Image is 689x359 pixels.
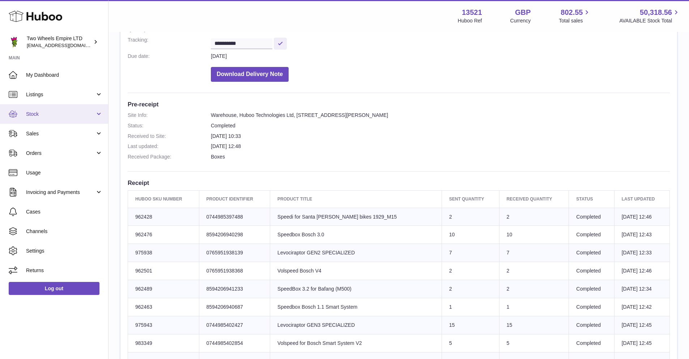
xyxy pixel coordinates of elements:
span: Listings [26,91,95,98]
td: 7 [499,244,569,262]
td: [DATE] 12:45 [614,334,669,352]
button: Download Delivery Note [211,67,289,82]
td: 2 [442,262,499,280]
td: Completed [569,316,614,334]
td: 2 [499,262,569,280]
h3: Pre-receipt [128,100,670,108]
div: Currency [510,17,531,24]
td: Completed [569,334,614,352]
td: Completed [569,298,614,316]
span: Settings [26,248,103,254]
td: 0765951938139 [199,244,270,262]
td: [DATE] 12:34 [614,280,669,298]
td: Completed [569,280,614,298]
td: 975938 [128,244,199,262]
td: Speedbox Bosch 1.1 Smart System [270,298,442,316]
td: 962463 [128,298,199,316]
span: 802.55 [561,8,583,17]
th: Received Quantity [499,191,569,208]
dd: Completed [211,122,670,129]
td: Completed [569,262,614,280]
a: 50,318.56 AVAILABLE Stock Total [619,8,680,24]
td: 8594206941233 [199,280,270,298]
div: Huboo Ref [458,17,482,24]
td: 10 [442,226,499,244]
span: Cases [26,208,103,215]
dd: [DATE] 12:48 [211,143,670,150]
td: Completed [569,244,614,262]
a: Log out [9,282,99,295]
td: 2 [442,280,499,298]
th: Huboo SKU Number [128,191,199,208]
span: Stock [26,111,95,118]
td: Volspeed for Bosch Smart System V2 [270,334,442,352]
span: AVAILABLE Stock Total [619,17,680,24]
span: Invoicing and Payments [26,189,95,196]
th: Last updated [614,191,669,208]
a: 802.55 Total sales [559,8,591,24]
td: 1 [499,298,569,316]
td: 1 [442,298,499,316]
span: Total sales [559,17,591,24]
span: My Dashboard [26,72,103,79]
td: Completed [569,226,614,244]
dd: Boxes [211,153,670,160]
td: Completed [569,208,614,226]
dt: Tracking: [128,37,211,49]
td: 962489 [128,280,199,298]
td: 15 [499,316,569,334]
td: SpeedBox 3.2 for Bafang (M500) [270,280,442,298]
td: 962501 [128,262,199,280]
td: 10 [499,226,569,244]
dd: [DATE] [211,53,670,60]
span: Sales [26,130,95,137]
div: Two Wheels Empire LTD [27,35,92,49]
td: 0744985397488 [199,208,270,226]
td: 962476 [128,226,199,244]
td: [DATE] 12:42 [614,298,669,316]
th: Product title [270,191,442,208]
img: justas@twowheelsempire.com [9,37,20,47]
dt: Last updated: [128,143,211,150]
td: Levociraptor GEN3 SPECIALIZED [270,316,442,334]
strong: 13521 [462,8,482,17]
td: 0744985402854 [199,334,270,352]
td: 0765951938368 [199,262,270,280]
dt: Received to Site: [128,133,211,140]
th: Product Identifier [199,191,270,208]
span: 50,318.56 [640,8,672,17]
td: Speedi for Santa [PERSON_NAME] bikes 1929_M15 [270,208,442,226]
td: 2 [442,208,499,226]
td: 8594206940687 [199,298,270,316]
h3: Receipt [128,179,670,187]
td: [DATE] 12:45 [614,316,669,334]
td: 15 [442,316,499,334]
td: [DATE] 12:46 [614,208,669,226]
td: 5 [442,334,499,352]
td: 2 [499,280,569,298]
td: [DATE] 12:46 [614,262,669,280]
td: [DATE] 12:43 [614,226,669,244]
td: 8594206940298 [199,226,270,244]
dt: Site Info: [128,112,211,119]
td: 975943 [128,316,199,334]
dt: Status: [128,122,211,129]
td: 983349 [128,334,199,352]
td: Volspeed Bosch V4 [270,262,442,280]
span: [EMAIL_ADDRESS][DOMAIN_NAME] [27,42,106,48]
td: 962428 [128,208,199,226]
th: Status [569,191,614,208]
td: [DATE] 12:33 [614,244,669,262]
span: Orders [26,150,95,157]
td: 7 [442,244,499,262]
span: Returns [26,267,103,274]
dt: Received Package: [128,153,211,160]
dd: [DATE] 10:33 [211,133,670,140]
td: Speedbox Bosch 3.0 [270,226,442,244]
span: Channels [26,228,103,235]
dd: Warehouse, Huboo Technologies Ltd, [STREET_ADDRESS][PERSON_NAME] [211,112,670,119]
td: 2 [499,208,569,226]
span: Usage [26,169,103,176]
th: Sent Quantity [442,191,499,208]
strong: GBP [515,8,531,17]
